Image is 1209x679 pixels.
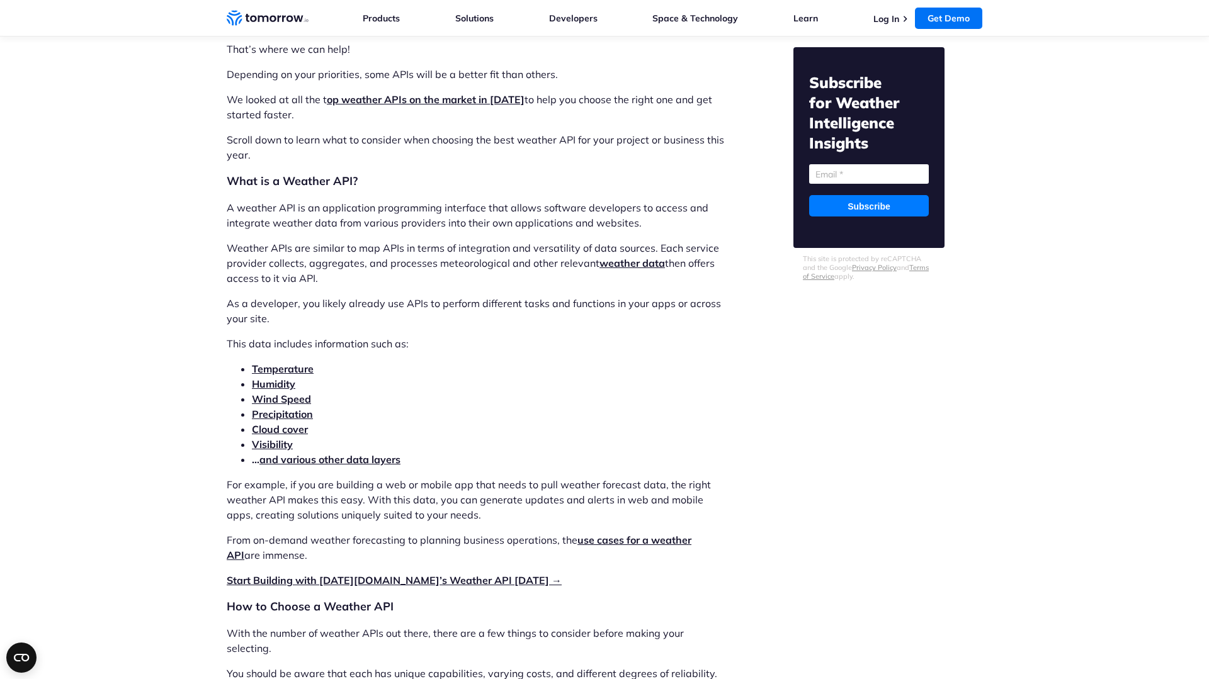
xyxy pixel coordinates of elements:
a: Solutions [455,13,494,24]
p: This data includes information such as: [227,336,727,351]
a: weather data [599,257,665,269]
p: Depending on your priorities, some APIs will be a better fit than others. [227,67,727,82]
input: Email * [809,164,929,184]
a: Humidity [252,378,295,390]
h2: What is a Weather API? [227,172,727,190]
p: Scroll down to learn what to consider when choosing the best weather API for your project or busi... [227,132,727,162]
a: Precipitation [252,408,313,420]
a: and various other data layers [259,453,400,466]
p: For example, if you are building a web or mobile app that needs to pull weather forecast data, th... [227,477,727,522]
h2: How to Choose a Weather API [227,598,727,615]
a: Space & Technology [652,13,738,24]
p: From on-demand weather forecasting to planning business operations, the are immense. [227,532,727,563]
p: This site is protected by reCAPTCHA and the Google and apply. [803,254,935,281]
p: As a developer, you likely already use APIs to perform different tasks and functions in your apps... [227,296,727,326]
strong: … [252,453,400,466]
a: Learn [793,13,818,24]
p: We looked at all the t to help you choose the right one and get started faster. [227,92,727,122]
a: Visibility [252,438,293,451]
p: Weather APIs are similar to map APIs in terms of integration and versatility of data sources. Eac... [227,240,727,286]
a: Home link [227,9,309,28]
a: Get Demo [915,8,982,29]
p: With the number of weather APIs out there, there are a few things to consider before making your ... [227,626,727,656]
a: Developers [549,13,598,24]
a: Temperature [252,362,314,375]
h2: Subscribe for Weather Intelligence Insights [809,72,929,153]
a: Terms of Service [803,263,929,281]
a: Products [363,13,400,24]
a: Privacy Policy [852,263,897,272]
a: Wind Speed [252,393,311,405]
input: Subscribe [809,195,929,216]
a: op weather APIs on the market in [DATE] [327,93,525,106]
a: Cloud cover [252,423,308,435]
p: A weather API is an application programming interface that allows software developers to access a... [227,200,727,230]
a: use cases for a weather API [227,534,691,561]
a: Log In [873,13,899,25]
button: Open CMP widget [6,643,37,673]
p: That’s where we can help! [227,42,727,57]
a: Start Building with [DATE][DOMAIN_NAME]’s Weather API [DATE] → [227,574,562,586]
